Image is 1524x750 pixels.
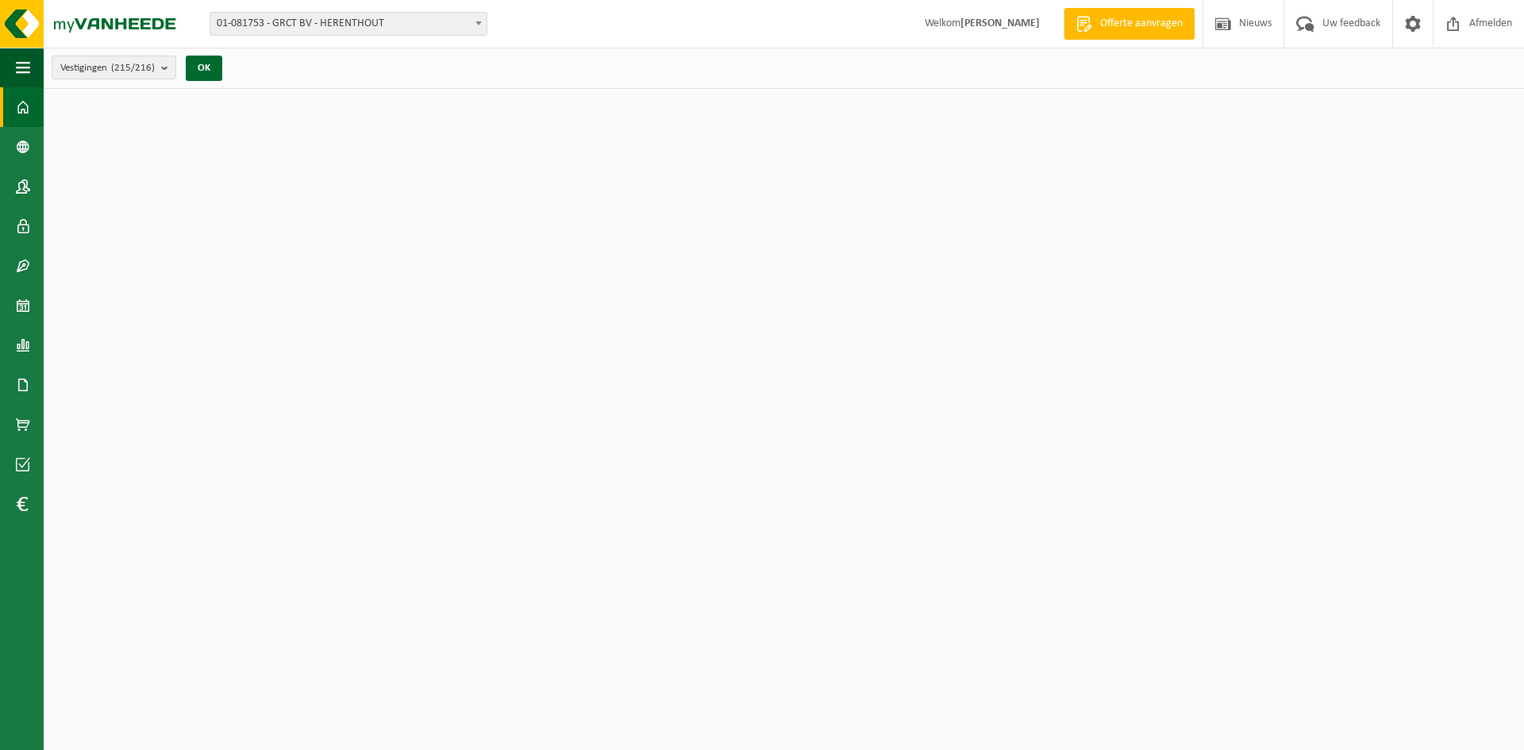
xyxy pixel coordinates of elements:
[111,63,155,73] count: (215/216)
[210,12,487,36] span: 01-081753 - GRCT BV - HERENTHOUT
[1096,16,1187,32] span: Offerte aanvragen
[1064,8,1195,40] a: Offerte aanvragen
[52,56,176,79] button: Vestigingen(215/216)
[210,13,487,35] span: 01-081753 - GRCT BV - HERENTHOUT
[960,17,1040,29] strong: [PERSON_NAME]
[186,56,222,81] button: OK
[60,56,155,80] span: Vestigingen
